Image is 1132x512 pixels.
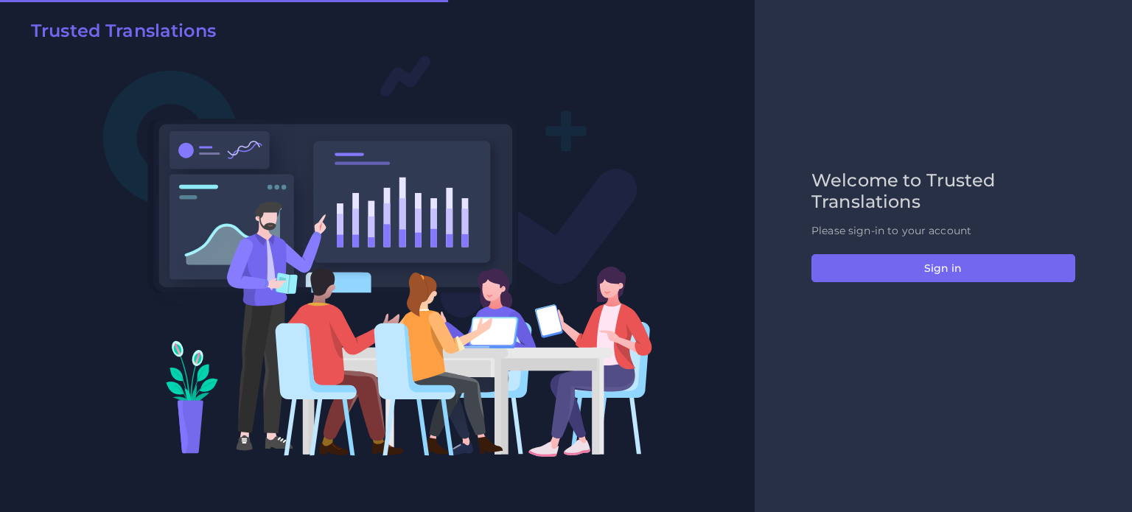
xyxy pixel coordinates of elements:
a: Trusted Translations [21,21,216,47]
img: Login V2 [102,55,653,457]
h2: Welcome to Trusted Translations [811,170,1075,213]
p: Please sign-in to your account [811,223,1075,239]
h2: Trusted Translations [31,21,216,42]
button: Sign in [811,254,1075,282]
